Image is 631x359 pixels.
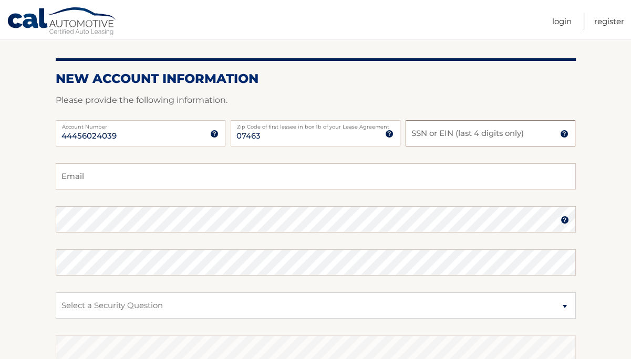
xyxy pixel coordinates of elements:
[210,130,219,138] img: tooltip.svg
[56,120,225,129] label: Account Number
[56,93,576,108] p: Please provide the following information.
[560,130,568,138] img: tooltip.svg
[56,71,576,87] h2: New Account Information
[231,120,400,129] label: Zip Code of first lessee in box 1b of your Lease Agreement
[56,163,576,189] input: Email
[7,7,117,37] a: Cal Automotive
[56,120,225,146] input: Account Number
[406,120,575,146] input: SSN or EIN (last 4 digits only)
[552,13,572,30] a: Login
[594,13,624,30] a: Register
[561,216,569,224] img: tooltip.svg
[231,120,400,146] input: Zip Code
[385,130,394,138] img: tooltip.svg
